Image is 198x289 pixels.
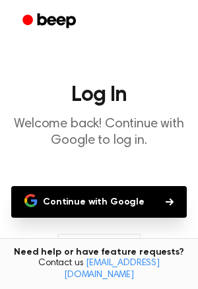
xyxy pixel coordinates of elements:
h1: Log In [11,84,187,106]
a: [EMAIL_ADDRESS][DOMAIN_NAME] [64,259,160,280]
p: Welcome back! Continue with Google to log in. [11,116,187,149]
a: Beep [13,9,88,34]
button: Continue with Google [11,186,187,218]
span: Contact us [8,258,190,281]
